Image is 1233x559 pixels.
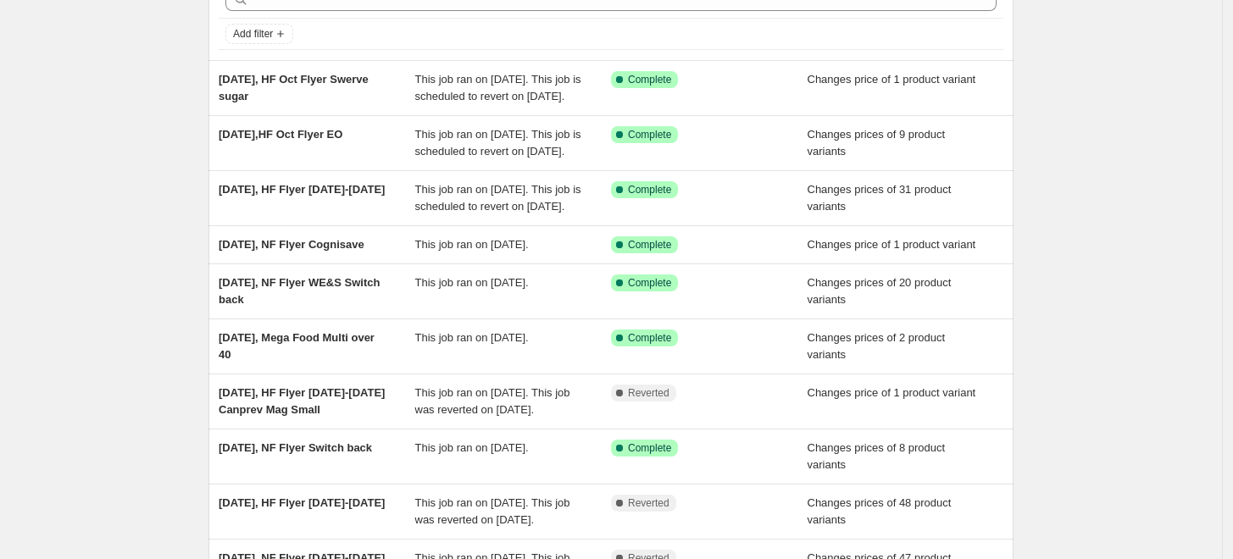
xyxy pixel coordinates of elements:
[219,276,380,306] span: [DATE], NF Flyer WE&S Switch back
[415,386,570,416] span: This job ran on [DATE]. This job was reverted on [DATE].
[628,496,669,510] span: Reverted
[808,496,952,526] span: Changes prices of 48 product variants
[415,73,581,102] span: This job ran on [DATE]. This job is scheduled to revert on [DATE].
[219,183,385,196] span: [DATE], HF Flyer [DATE]-[DATE]
[219,73,369,102] span: [DATE], HF Oct Flyer Swerve sugar
[219,331,375,361] span: [DATE], Mega Food Multi over 40
[233,27,273,41] span: Add filter
[219,496,385,509] span: [DATE], HF Flyer [DATE]-[DATE]
[225,24,293,44] button: Add filter
[808,386,976,399] span: Changes price of 1 product variant
[415,441,529,454] span: This job ran on [DATE].
[219,238,364,251] span: [DATE], NF Flyer Cognisave
[628,386,669,400] span: Reverted
[808,73,976,86] span: Changes price of 1 product variant
[415,183,581,213] span: This job ran on [DATE]. This job is scheduled to revert on [DATE].
[628,128,671,141] span: Complete
[219,386,385,416] span: [DATE], HF Flyer [DATE]-[DATE] Canprev Mag Small
[628,331,671,345] span: Complete
[628,73,671,86] span: Complete
[219,441,372,454] span: [DATE], NF Flyer Switch back
[415,276,529,289] span: This job ran on [DATE].
[628,183,671,196] span: Complete
[415,331,529,344] span: This job ran on [DATE].
[808,276,952,306] span: Changes prices of 20 product variants
[808,331,946,361] span: Changes prices of 2 product variants
[219,128,342,141] span: [DATE],HF Oct Flyer EO
[808,183,952,213] span: Changes prices of 31 product variants
[415,238,529,251] span: This job ran on [DATE].
[808,441,946,471] span: Changes prices of 8 product variants
[415,496,570,526] span: This job ran on [DATE]. This job was reverted on [DATE].
[808,128,946,158] span: Changes prices of 9 product variants
[628,441,671,455] span: Complete
[808,238,976,251] span: Changes price of 1 product variant
[628,238,671,252] span: Complete
[415,128,581,158] span: This job ran on [DATE]. This job is scheduled to revert on [DATE].
[628,276,671,290] span: Complete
